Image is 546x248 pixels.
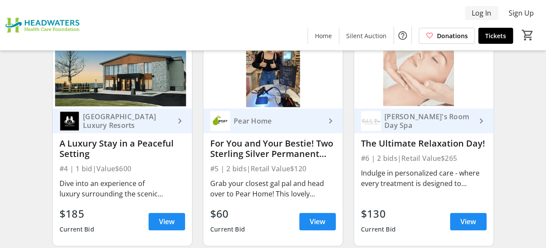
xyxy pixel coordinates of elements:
a: Rachel's Room Day Spa[PERSON_NAME]'s Room Day Spa [354,108,493,133]
div: [PERSON_NAME]'s Room Day Spa [381,112,476,130]
div: Pear Home [230,117,325,125]
a: Home [308,28,339,44]
a: View [149,213,185,230]
a: Mount Alverno Luxury Resorts[GEOGRAPHIC_DATA] Luxury Resorts [53,108,192,133]
button: Sign Up [502,6,541,20]
button: Log In [465,6,498,20]
div: Current Bid [361,222,396,237]
a: View [450,213,486,230]
img: For You and Your Bestie! Two Sterling Silver Permanent Bracelets [203,30,343,109]
span: Donations [437,31,468,40]
div: #5 | 2 bids | Retail Value $120 [210,163,336,175]
div: The Ultimate Relaxation Day! [361,138,486,149]
span: View [159,216,175,227]
div: $130 [361,206,396,222]
div: Grab your closest gal pal and head over to Pear Home! This lovely offering features two sterling ... [210,178,336,199]
img: Rachel's Room Day Spa [361,111,381,131]
div: For You and Your Bestie! Two Sterling Silver Permanent Bracelets [210,138,336,159]
span: Silent Auction [346,31,387,40]
span: View [310,216,325,227]
button: Cart [520,27,536,43]
a: Silent Auction [339,28,394,44]
span: Log In [472,8,491,18]
a: View [299,213,336,230]
span: Home [315,31,332,40]
div: Current Bid [210,222,245,237]
img: A Luxury Stay in a Peaceful Setting [53,30,192,109]
div: #6 | 2 bids | Retail Value $265 [361,152,486,164]
div: A Luxury Stay in a Peaceful Setting [60,138,185,159]
span: View [460,216,476,227]
img: Pear Home [210,111,230,131]
div: $60 [210,206,245,222]
mat-icon: keyboard_arrow_right [476,116,486,126]
div: [GEOGRAPHIC_DATA] Luxury Resorts [79,112,175,130]
span: Sign Up [509,8,534,18]
button: Help [394,27,411,44]
a: Tickets [478,28,513,44]
a: Donations [419,28,475,44]
div: Indulge in personalized care - where every treatment is designed to refresh your spirit and enhan... [361,168,486,189]
div: Dive into an experience of luxury surrounding the scenic romantic rolling hills of [GEOGRAPHIC_DA... [60,178,185,199]
div: #4 | 1 bid | Value $600 [60,163,185,175]
a: Pear HomePear Home [203,108,343,133]
div: $185 [60,206,94,222]
img: The Ultimate Relaxation Day! [354,30,493,109]
img: Headwaters Health Care Foundation's Logo [5,3,83,47]
img: Mount Alverno Luxury Resorts [60,111,79,131]
span: Tickets [485,31,506,40]
mat-icon: keyboard_arrow_right [325,116,336,126]
mat-icon: keyboard_arrow_right [175,116,185,126]
div: Current Bid [60,222,94,237]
